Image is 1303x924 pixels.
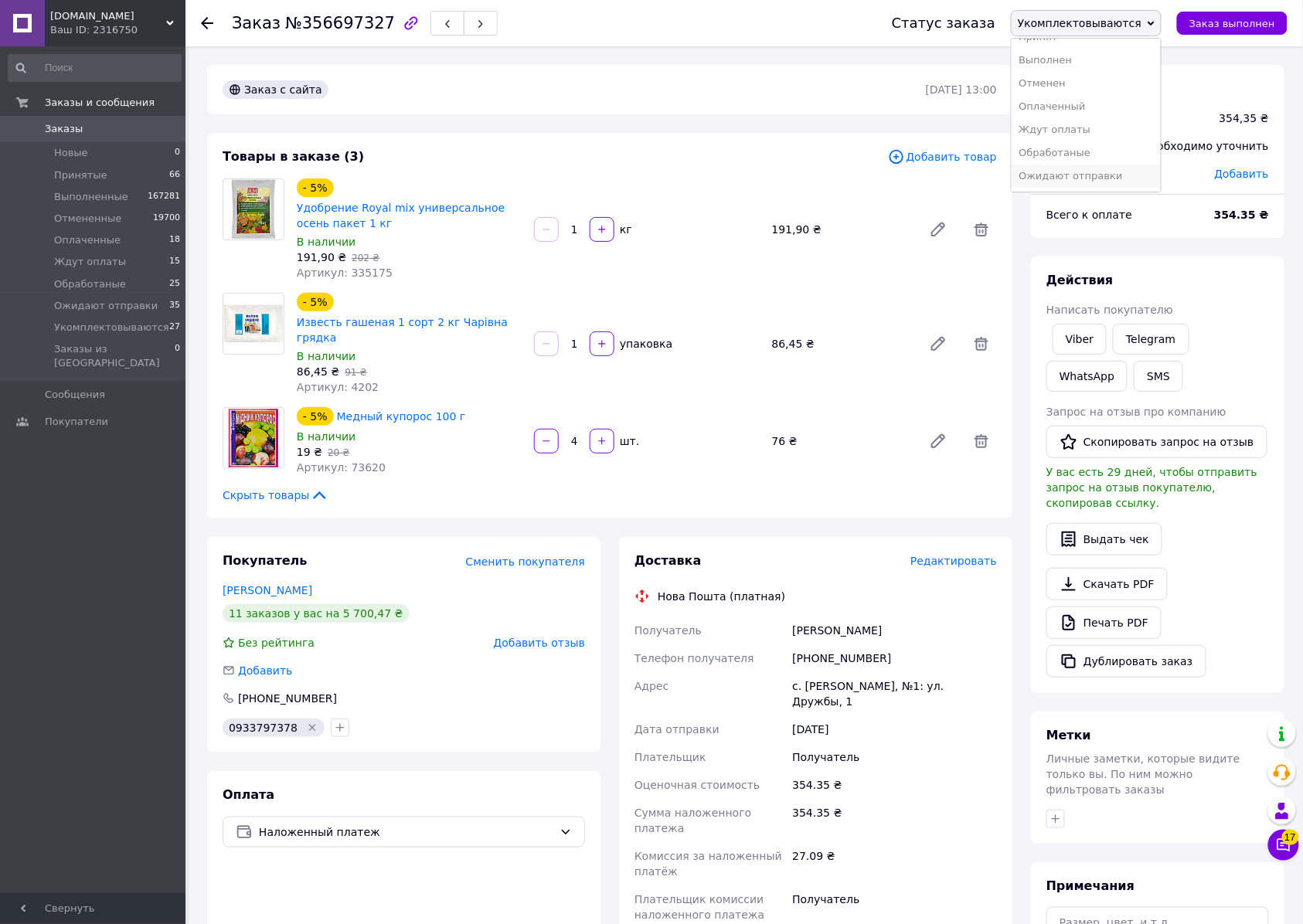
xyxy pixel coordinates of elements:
[1282,830,1299,845] span: 17
[54,212,121,226] span: Отмененные
[1012,165,1161,188] li: Ожидают отправки
[175,146,180,160] span: 0
[892,15,995,31] div: Статус заказа
[789,644,1000,672] div: [PHONE_NUMBER]
[1113,324,1189,355] a: Telegram
[223,179,284,239] img: Удобрение Royal mix универсальное осень пакет 1 кг
[766,430,917,452] div: 76 ₴
[616,222,634,237] div: кг
[616,336,674,352] div: упаковка
[201,15,213,31] div: Вернуться назад
[1046,273,1114,287] span: Действия
[54,233,121,247] span: Оплаченные
[766,333,917,355] div: 86,45 ₴
[337,410,466,423] a: Медный купорос 100 г
[789,617,1000,644] div: [PERSON_NAME]
[1046,406,1226,418] span: Запрос на отзыв про компанию
[1046,728,1091,742] span: Метки
[888,148,997,165] span: Добавить товар
[238,637,315,649] span: Без рейтинга
[634,779,760,791] span: Оценочная стоимость
[466,555,585,568] span: Сменить покупателя
[153,212,180,226] span: 19700
[297,350,356,362] span: В наличии
[169,233,180,247] span: 18
[223,553,307,568] span: Покупатель
[1012,141,1161,165] li: Обработаные
[8,54,182,82] input: Поиск
[297,293,334,311] div: - 5%
[1012,49,1161,72] li: Выполнен
[45,96,155,110] span: Заказы и сообщения
[54,277,126,291] span: Обработаные
[634,624,702,637] span: Получатель
[45,415,108,429] span: Покупатели
[1046,568,1168,600] a: Скачать PDF
[297,236,356,248] span: В наличии
[223,408,284,468] img: Медный купорос 100 г
[1046,523,1162,555] button: Выдать чек
[1018,17,1141,29] span: Укомплектовываются
[169,299,180,313] span: 35
[634,553,702,568] span: Доставка
[1046,752,1240,796] span: Личные заметки, которые видите только вы. По ним можно фильтровать заказы
[966,214,997,245] span: Удалить
[169,321,180,335] span: 27
[352,253,379,263] span: 202 ₴
[223,294,284,354] img: Известь гашеная 1 сорт 2 кг Чарівна грядка
[1189,18,1275,29] span: Заказ выполнен
[229,722,298,734] span: 0933797378
[328,447,349,458] span: 20 ₴
[297,267,393,279] span: Артикул: 335175
[259,824,553,841] span: Наложенный платеж
[634,850,782,878] span: Комиссия за наложенный платёж
[148,190,180,204] span: 167281
[1215,168,1269,180] span: Добавить
[616,433,641,449] div: шт.
[54,146,88,160] span: Новые
[634,893,764,921] span: Плательщик комиссии наложенного платежа
[169,255,180,269] span: 15
[634,652,754,664] span: Телефон получателя
[238,664,292,677] span: Добавить
[766,219,917,240] div: 191,90 ₴
[910,555,997,567] span: Редактировать
[169,168,180,182] span: 66
[634,680,669,692] span: Адрес
[1012,95,1161,118] li: Оплаченный
[966,426,997,457] span: Удалить
[297,316,508,344] a: Известь гашеная 1 сорт 2 кг Чарівна грядка
[223,149,364,164] span: Товары в заказе (3)
[1012,118,1161,141] li: Ждут оплаты
[789,799,1000,842] div: 354.35 ₴
[306,722,318,734] svg: Удалить метку
[223,487,328,503] span: Скрыть товары
[223,80,328,99] div: Заказ с сайта
[285,14,395,32] span: №356697327
[54,190,128,204] span: Выполненные
[54,321,169,335] span: Укомплектовываются
[297,381,379,393] span: Артикул: 4202
[1220,110,1269,126] div: 354,35 ₴
[54,255,126,269] span: Ждут оплаты
[297,461,386,474] span: Артикул: 73620
[297,446,322,458] span: 19 ₴
[654,589,789,604] div: Нова Пошта (платная)
[345,367,366,378] span: 91 ₴
[923,328,954,359] a: Редактировать
[789,672,1000,715] div: с. [PERSON_NAME], №1: ул. Дружбы, 1
[634,723,720,735] span: Дата отправки
[1046,606,1162,639] a: Печать PDF
[169,277,180,291] span: 25
[297,407,334,426] div: - 5%
[1134,361,1183,392] button: SMS
[45,122,83,136] span: Заказы
[923,426,954,457] a: Редактировать
[1053,324,1107,355] a: Viber
[1177,12,1288,35] button: Заказ выполнен
[297,430,356,443] span: В наличии
[789,715,1000,743] div: [DATE]
[1046,466,1257,509] span: У вас есть 29 дней, чтобы отправить запрос на отзыв покупателю, скопировав ссылку.
[789,771,1000,799] div: 354.35 ₴
[54,342,175,370] span: Заказы из [GEOGRAPHIC_DATA]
